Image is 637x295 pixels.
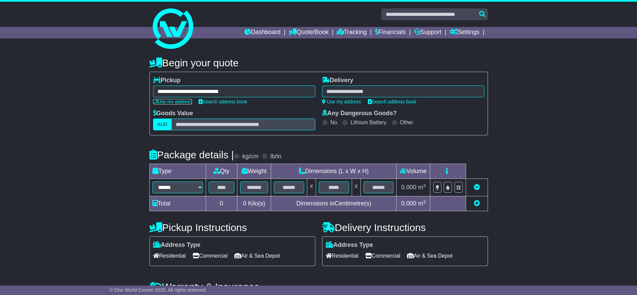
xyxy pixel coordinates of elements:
[149,196,206,211] td: Total
[153,241,201,249] label: Address Type
[237,164,271,179] td: Weight
[149,149,234,160] h4: Package details |
[206,196,237,211] td: 0
[153,110,193,117] label: Goods Value
[474,184,480,191] a: Remove this item
[337,27,367,38] a: Tracking
[407,251,453,261] span: Air & Sea Depot
[397,164,430,179] td: Volume
[401,184,416,191] span: 0.000
[149,164,206,179] td: Type
[423,199,426,204] sup: 3
[234,251,280,261] span: Air & Sea Depot
[474,200,480,207] a: Add new item
[149,281,488,292] h4: Warranty & Insurance
[365,251,400,261] span: Commercial
[193,251,228,261] span: Commercial
[418,200,426,207] span: m
[199,99,247,104] a: Search address book
[450,27,480,38] a: Settings
[153,251,186,261] span: Residential
[244,27,281,38] a: Dashboard
[149,57,488,68] h4: Begin your quote
[153,77,181,84] label: Pickup
[271,164,397,179] td: Dimensions (L x W x H)
[330,119,337,126] label: No
[243,200,246,207] span: 0
[401,200,416,207] span: 0.000
[307,179,316,196] td: x
[110,287,207,293] span: © One World Courier 2025. All rights reserved.
[352,179,360,196] td: x
[418,184,426,191] span: m
[368,99,416,104] a: Search address book
[271,196,397,211] td: Dimensions in Centimetre(s)
[149,222,315,233] h4: Pickup Instructions
[414,27,441,38] a: Support
[350,119,386,126] label: Lithium Battery
[326,251,358,261] span: Residential
[322,77,353,84] label: Delivery
[322,110,397,117] label: Any Dangerous Goods?
[206,164,237,179] td: Qty
[322,99,361,104] a: Use my address
[242,153,258,160] label: kg/cm
[400,119,413,126] label: Other
[322,222,488,233] h4: Delivery Instructions
[237,196,271,211] td: Kilo(s)
[423,183,426,188] sup: 3
[289,27,328,38] a: Quote/Book
[153,119,172,130] label: AUD
[270,153,281,160] label: lb/in
[153,99,192,104] a: Use my address
[326,241,373,249] label: Address Type
[375,27,406,38] a: Financials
